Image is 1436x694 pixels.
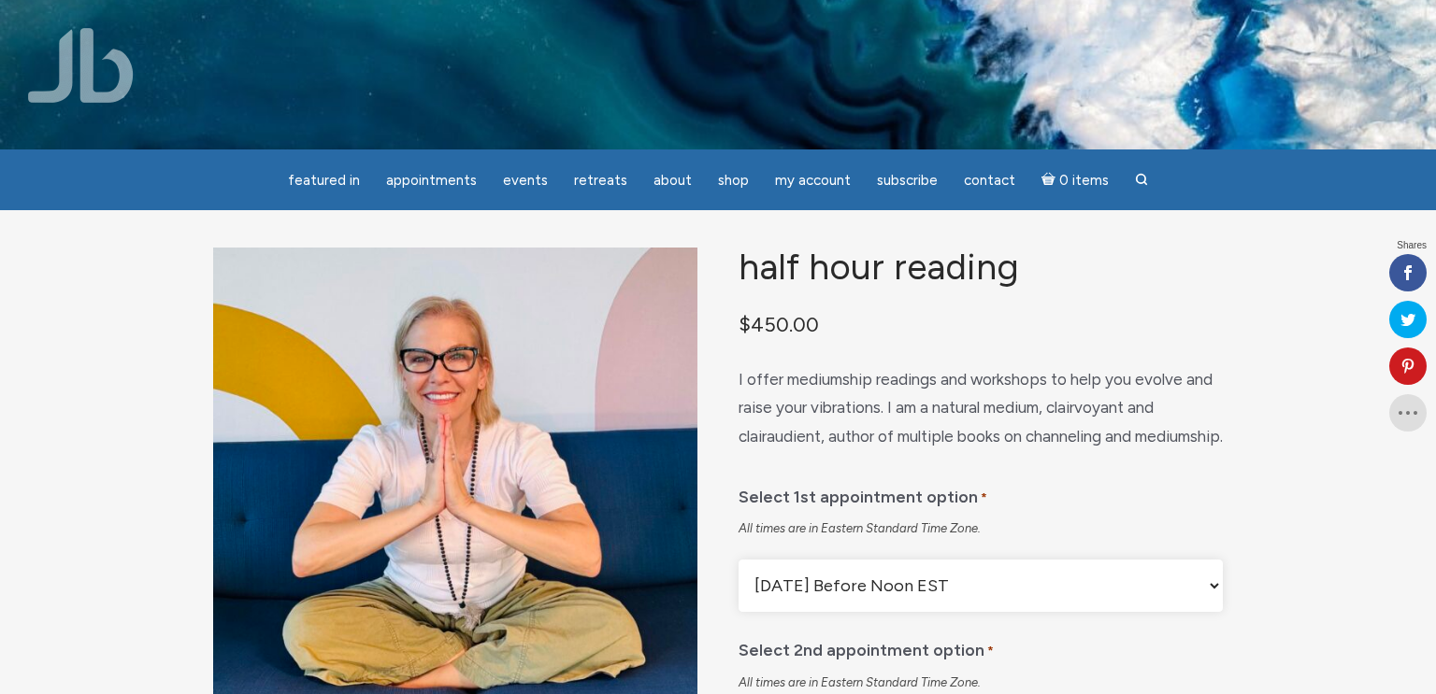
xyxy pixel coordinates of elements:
[739,312,819,336] bdi: 450.00
[375,163,488,199] a: Appointments
[739,312,751,336] span: $
[739,248,1223,288] h1: Half Hour Reading
[492,163,559,199] a: Events
[574,172,627,189] span: Retreats
[28,28,134,103] img: Jamie Butler. The Everyday Medium
[739,365,1223,451] p: I offer mediumship readings and workshops to help you evolve and raise your vibrations. I am a na...
[1059,174,1109,188] span: 0 items
[563,163,639,199] a: Retreats
[707,163,760,199] a: Shop
[653,172,692,189] span: About
[739,627,994,667] label: Select 2nd appointment option
[739,474,987,514] label: Select 1st appointment option
[386,172,477,189] span: Appointments
[739,674,1223,691] div: All times are in Eastern Standard Time Zone.
[1397,241,1427,250] span: Shares
[1041,172,1059,189] i: Cart
[764,163,862,199] a: My Account
[739,520,1223,537] div: All times are in Eastern Standard Time Zone.
[866,163,949,199] a: Subscribe
[964,172,1015,189] span: Contact
[1030,161,1120,199] a: Cart0 items
[277,163,371,199] a: featured in
[775,172,851,189] span: My Account
[877,172,938,189] span: Subscribe
[642,163,703,199] a: About
[953,163,1027,199] a: Contact
[288,172,360,189] span: featured in
[503,172,548,189] span: Events
[718,172,749,189] span: Shop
